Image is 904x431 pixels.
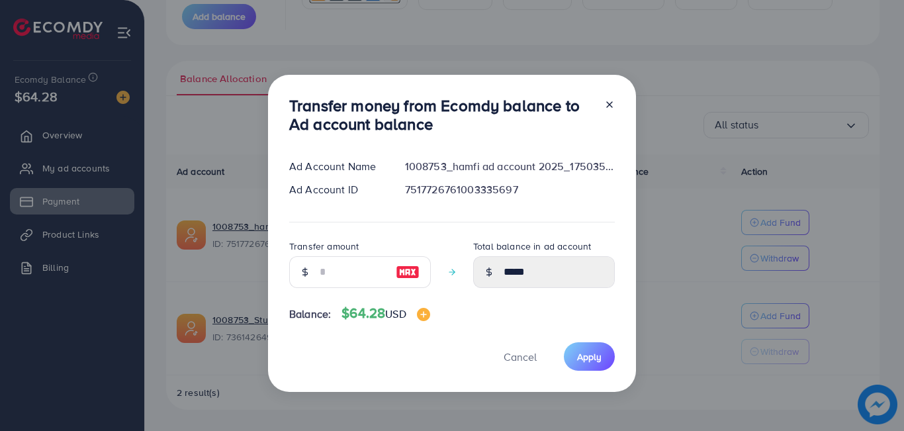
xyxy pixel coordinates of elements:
h4: $64.28 [341,305,429,322]
div: 7517726761003335697 [394,182,625,197]
button: Apply [564,342,615,371]
span: Cancel [504,350,537,364]
span: Apply [577,350,602,363]
label: Total balance in ad account [473,240,591,253]
div: Ad Account Name [279,159,394,174]
img: image [417,308,430,321]
span: Balance: [289,307,331,322]
label: Transfer amount [289,240,359,253]
button: Cancel [487,342,553,371]
h3: Transfer money from Ecomdy balance to Ad account balance [289,96,594,134]
img: image [396,264,420,280]
span: USD [385,307,406,321]
div: 1008753_hamfi ad account 2025_1750357175489 [394,159,625,174]
div: Ad Account ID [279,182,394,197]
